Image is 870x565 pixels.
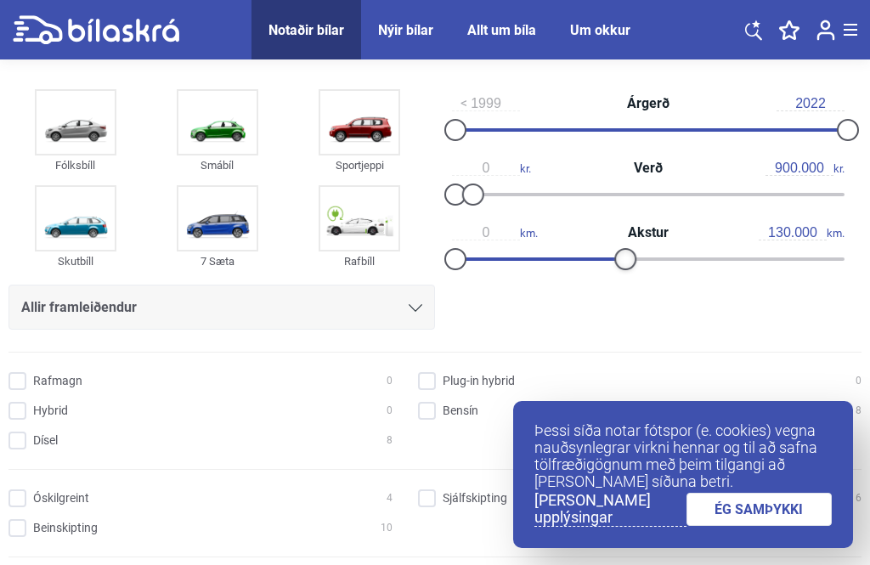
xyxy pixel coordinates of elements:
[33,432,58,449] span: Dísel
[378,22,433,38] a: Nýir bílar
[33,402,68,420] span: Hybrid
[624,226,673,240] span: Akstur
[381,519,393,537] span: 10
[443,372,515,390] span: Plug-in hybrid
[35,155,116,175] div: Fólksbíll
[686,493,833,526] a: ÉG SAMÞYKKI
[387,402,393,420] span: 0
[759,225,845,240] span: km.
[319,251,400,271] div: Rafbíll
[177,251,258,271] div: 7 Sæta
[534,492,686,527] a: [PERSON_NAME] upplýsingar
[765,161,845,176] span: kr.
[387,489,393,507] span: 4
[33,519,98,537] span: Beinskipting
[452,161,531,176] span: kr.
[816,20,835,41] img: user-login.svg
[570,22,630,38] a: Um okkur
[534,422,832,490] p: Þessi síða notar fótspor (e. cookies) vegna nauðsynlegrar virkni hennar og til að safna tölfræðig...
[630,161,667,175] span: Verð
[21,296,137,319] span: Allir framleiðendur
[443,489,507,507] span: Sjálfskipting
[35,251,116,271] div: Skutbíll
[467,22,536,38] a: Allt um bíla
[443,402,478,420] span: Bensín
[177,155,258,175] div: Smábíl
[268,22,344,38] a: Notaðir bílar
[33,372,82,390] span: Rafmagn
[856,489,862,507] span: 6
[452,225,538,240] span: km.
[33,489,89,507] span: Óskilgreint
[319,155,400,175] div: Sportjeppi
[387,372,393,390] span: 0
[856,372,862,390] span: 0
[623,97,674,110] span: Árgerð
[387,432,393,449] span: 8
[856,402,862,420] span: 8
